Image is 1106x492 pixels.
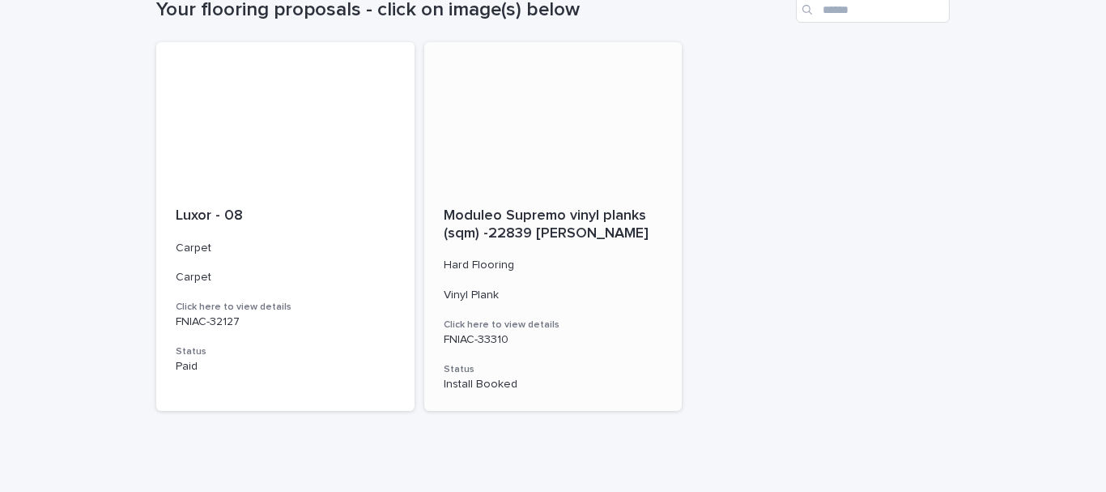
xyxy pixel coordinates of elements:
[444,319,663,332] h3: Click here to view details
[176,345,395,358] h3: Status
[444,363,663,376] h3: Status
[424,42,683,411] a: Moduleo Supremo vinyl planks (sqm) -22839 [PERSON_NAME]Hard FlooringVinyl PlankClick here to view...
[444,378,663,391] p: Install Booked
[176,315,395,329] p: FNIAC-32127
[156,42,415,411] a: Luxor - 08CarpetCarpetClick here to view detailsFNIAC-32127StatusPaid
[176,208,243,223] span: Luxor - 08
[444,259,663,272] p: Hard Flooring
[444,208,650,241] span: Moduleo Supremo vinyl planks (sqm) -22839 [PERSON_NAME]
[444,289,663,302] p: Vinyl Plank
[176,242,395,255] p: Carpet
[176,301,395,314] h3: Click here to view details
[176,360,395,374] p: Paid
[444,333,663,347] p: FNIAC-33310
[176,271,395,285] p: Carpet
